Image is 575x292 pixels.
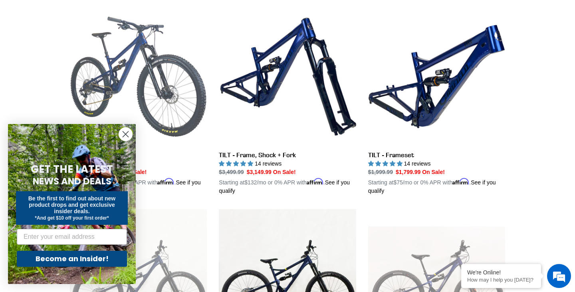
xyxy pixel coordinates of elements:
span: Be the first to find out about new product drops and get exclusive insider deals. [28,195,116,214]
p: How may I help you today? [467,277,535,283]
input: Enter your email address [17,229,127,245]
button: Become an Insider! [17,251,127,267]
span: *And get $10 off your first order* [35,215,109,221]
div: We're Online! [467,269,535,276]
button: Close dialog [119,127,133,141]
span: NEWS AND DEALS [33,175,111,188]
span: GET THE LATEST [31,162,113,176]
